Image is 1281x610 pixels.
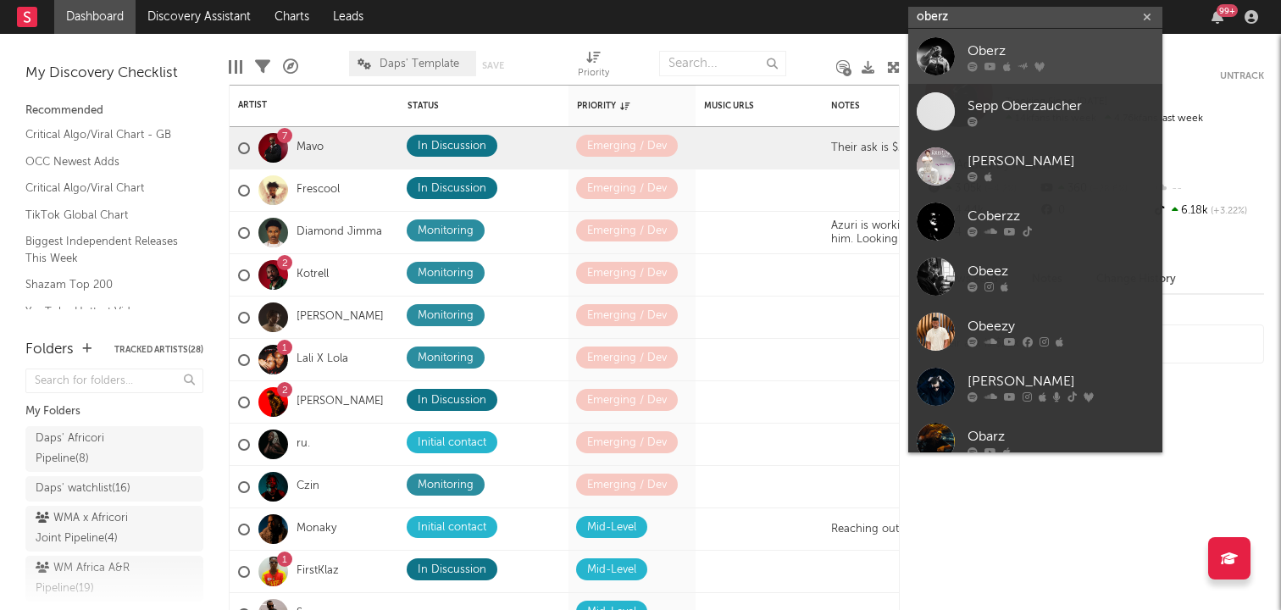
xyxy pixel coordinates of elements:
[1151,178,1264,200] div: --
[25,179,186,197] a: Critical Algo/Viral Chart
[25,232,186,267] a: Biggest Independent Releases This Week
[908,359,1162,414] a: [PERSON_NAME]
[704,101,789,111] div: Music URLs
[297,141,324,155] a: Mavo
[587,391,667,411] div: Emerging / Dev
[25,206,186,225] a: TikTok Global Chart
[114,346,203,354] button: Tracked Artists(28)
[418,518,486,538] div: Initial contact
[908,304,1162,359] a: Obeezy
[25,402,203,422] div: My Folders
[908,139,1162,194] a: [PERSON_NAME]
[36,429,155,469] div: Daps' Africori Pipeline ( 8 )
[408,101,518,111] div: Status
[25,369,203,393] input: Search for folders...
[418,136,486,157] div: In Discussion
[238,100,365,110] div: Artist
[587,560,636,580] div: Mid-Level
[908,194,1162,249] a: Coberzz
[418,560,486,580] div: In Discussion
[25,302,186,321] a: YouTube Hottest Videos
[1151,200,1264,222] div: 6.18k
[36,479,130,499] div: Daps' watchlist ( 16 )
[1212,10,1223,24] button: 99+
[587,136,667,157] div: Emerging / Dev
[297,352,348,367] a: Lali X Lola
[25,152,186,171] a: OCC Newest Adds
[25,476,203,502] a: Daps' watchlist(16)
[283,42,298,91] div: A&R Pipeline
[36,558,155,599] div: WM Africa A&R Pipeline ( 19 )
[380,58,459,69] span: Daps' Template
[968,96,1154,116] div: Sepp Oberzaucher
[418,433,486,453] div: Initial contact
[297,310,384,324] a: [PERSON_NAME]
[587,306,667,326] div: Emerging / Dev
[482,61,504,70] button: Save
[418,391,486,411] div: In Discussion
[578,64,609,84] div: Priority
[968,371,1154,391] div: [PERSON_NAME]
[1220,68,1264,85] button: Untrack
[908,414,1162,469] a: Obarz
[229,42,242,91] div: Edit Columns
[25,426,203,472] a: Daps' Africori Pipeline(8)
[36,508,155,549] div: WMA x Africori Joint Pipeline ( 4 )
[255,42,270,91] div: Filters
[25,275,186,294] a: Shazam Top 200
[823,219,1034,246] div: Azuri is working with him. Monitoring him. Looking into collabs
[418,475,474,496] div: Monitoring
[297,395,384,409] a: [PERSON_NAME]
[297,480,319,494] a: Czin
[297,522,336,536] a: Monaky
[968,261,1154,281] div: Obeez
[968,151,1154,171] div: [PERSON_NAME]
[297,268,329,282] a: Kotrell
[297,564,339,579] a: FirstKlaz
[25,64,203,84] div: My Discovery Checklist
[659,51,786,76] input: Search...
[831,101,1001,111] div: Notes
[578,42,609,91] div: Priority
[297,183,340,197] a: Frescool
[587,475,667,496] div: Emerging / Dev
[968,41,1154,61] div: Oberz
[823,523,944,536] div: Reaching out to him
[908,29,1162,84] a: Oberz
[1208,207,1247,216] span: +3.22 %
[587,518,636,538] div: Mid-Level
[577,101,645,111] div: Priority
[25,340,74,360] div: Folders
[968,316,1154,336] div: Obeezy
[418,348,474,369] div: Monitoring
[823,141,924,155] div: Their ask is $25k
[418,306,474,326] div: Monitoring
[587,433,667,453] div: Emerging / Dev
[418,221,474,241] div: Monitoring
[908,84,1162,139] a: Sepp Oberzaucher
[587,221,667,241] div: Emerging / Dev
[297,437,310,452] a: ru.
[418,263,474,284] div: Monitoring
[297,225,382,240] a: Diamond Jimma
[418,179,486,199] div: In Discussion
[25,506,203,552] a: WMA x Africori Joint Pipeline(4)
[908,7,1162,28] input: Search for artists
[25,556,203,602] a: WM Africa A&R Pipeline(19)
[587,179,667,199] div: Emerging / Dev
[25,101,203,121] div: Recommended
[968,426,1154,446] div: Obarz
[968,206,1154,226] div: Coberzz
[25,125,186,144] a: Critical Algo/Viral Chart - GB
[587,348,667,369] div: Emerging / Dev
[908,249,1162,304] a: Obeez
[587,263,667,284] div: Emerging / Dev
[1217,4,1238,17] div: 99 +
